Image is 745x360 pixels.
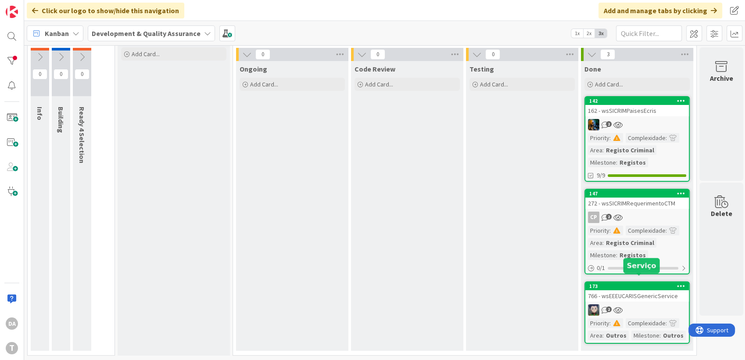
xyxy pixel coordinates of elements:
[240,65,267,73] span: Ongoing
[469,65,494,73] span: Testing
[583,29,595,38] span: 2x
[585,304,689,316] div: LS
[588,212,599,223] div: CP
[355,65,395,73] span: Code Review
[588,331,602,340] div: Area
[588,304,599,316] img: LS
[666,318,667,328] span: :
[584,189,690,274] a: 147272 - wsSICRIMRequerimentoCTMCPPriority:Complexidade:Area:Registo CriminalMilestone:Registos0/1
[585,212,689,223] div: CP
[585,97,689,116] div: 142162 - wsSICRIMPaisesEcris
[597,263,605,273] span: 0 / 1
[92,29,201,38] b: Development & Quality Assurance
[585,282,689,290] div: 173
[589,191,689,197] div: 147
[588,238,602,248] div: Area
[584,65,601,73] span: Done
[626,318,666,328] div: Complexidade
[602,331,604,340] span: :
[75,69,90,79] span: 0
[595,80,623,88] span: Add Card...
[78,107,86,163] span: Ready 4 Selection
[585,190,689,198] div: 147
[588,158,616,167] div: Milestone
[54,69,68,79] span: 0
[711,208,732,219] div: Delete
[616,158,617,167] span: :
[606,306,612,312] span: 2
[588,145,602,155] div: Area
[609,133,611,143] span: :
[602,145,604,155] span: :
[584,281,690,344] a: 173766 - wsEEEUCARISGenericServiceLSPriority:Complexidade:Area:OutrosMilestone:Outros
[666,133,667,143] span: :
[585,97,689,105] div: 142
[370,49,385,60] span: 0
[255,49,270,60] span: 0
[584,96,690,182] a: 142162 - wsSICRIMPaisesEcrisJCPriority:Complexidade:Area:Registo CriminalMilestone:Registos9/9
[32,69,47,79] span: 0
[588,250,616,260] div: Milestone
[602,238,604,248] span: :
[616,25,682,41] input: Quick Filter...
[666,226,667,235] span: :
[585,190,689,209] div: 147272 - wsSICRIMRequerimentoCTM
[250,80,278,88] span: Add Card...
[6,317,18,330] div: DA
[585,105,689,116] div: 162 - wsSICRIMPaisesEcris
[661,331,686,340] div: Outros
[132,50,160,58] span: Add Card...
[595,29,607,38] span: 3x
[604,145,656,155] div: Registo Criminal
[57,107,65,133] span: Building
[600,49,615,60] span: 3
[659,331,661,340] span: :
[6,6,18,18] img: Visit kanbanzone.com
[588,318,609,328] div: Priority
[609,226,611,235] span: :
[585,282,689,302] div: 173766 - wsEEEUCARISGenericService
[27,3,184,18] div: Click our logo to show/hide this navigation
[36,107,44,120] span: Info
[609,318,611,328] span: :
[616,250,617,260] span: :
[627,261,656,270] h5: Serviço
[631,331,659,340] div: Milestone
[597,171,605,180] span: 9/9
[710,73,733,83] div: Archive
[626,226,666,235] div: Complexidade
[588,119,599,130] img: JC
[617,158,648,167] div: Registos
[365,80,393,88] span: Add Card...
[606,121,612,127] span: 2
[589,283,689,289] div: 173
[585,263,689,274] div: 0/1
[606,214,612,220] span: 2
[585,198,689,209] div: 272 - wsSICRIMRequerimentoCTM
[617,250,648,260] div: Registos
[480,80,508,88] span: Add Card...
[571,29,583,38] span: 1x
[588,226,609,235] div: Priority
[18,1,40,12] span: Support
[589,98,689,104] div: 142
[485,49,500,60] span: 0
[6,342,18,354] div: T
[588,133,609,143] div: Priority
[585,119,689,130] div: JC
[604,238,656,248] div: Registo Criminal
[585,290,689,302] div: 766 - wsEEEUCARISGenericService
[598,3,722,18] div: Add and manage tabs by clicking
[45,28,69,39] span: Kanban
[604,331,629,340] div: Outros
[626,133,666,143] div: Complexidade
